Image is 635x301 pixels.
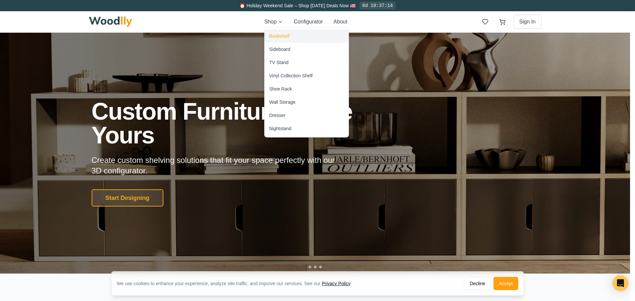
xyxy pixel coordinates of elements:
div: Shoe Rack [269,86,292,92]
div: TV Stand [269,59,288,66]
div: Bookshelf [269,33,289,39]
div: Vinyl Collection Shelf [269,72,313,79]
div: Sideboard [269,46,290,53]
div: Wall Storage [269,99,296,105]
div: Nightstand [269,125,291,132]
div: Shop [264,27,349,137]
div: Dresser [269,112,285,119]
